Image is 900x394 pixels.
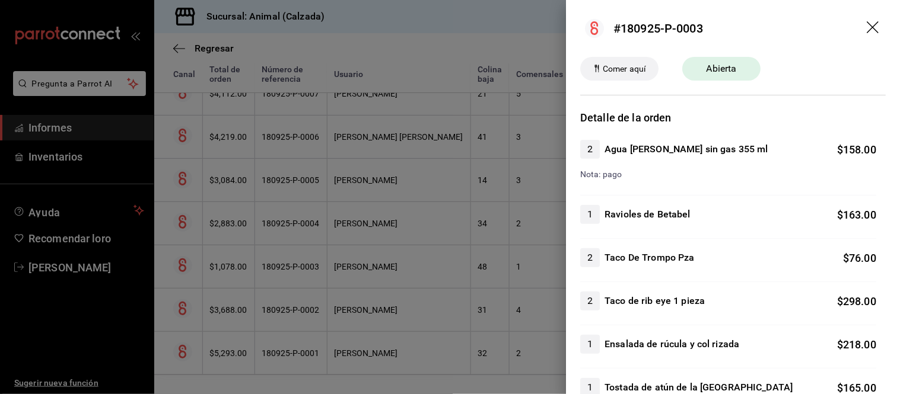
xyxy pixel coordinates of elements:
font: $ [837,143,843,156]
font: $ [837,209,843,221]
font: $ [843,252,849,264]
font: #180925-P-0003 [613,21,703,36]
font: Ravioles de Betabel [605,209,691,220]
font: 2 [587,143,593,155]
font: Tostada de atún de la [GEOGRAPHIC_DATA] [605,382,793,393]
font: Abierta [707,63,737,74]
font: 1 [587,382,593,393]
font: Agua [PERSON_NAME] sin gas 355 ml [605,143,768,155]
font: 2 [587,252,593,263]
font: Ensalada de rúcula y col rizada [605,338,739,350]
font: Detalle de la orden [580,111,672,124]
font: Nota: pago [580,169,622,179]
font: 158.00 [843,143,876,156]
font: 218.00 [843,338,876,351]
font: 163.00 [843,209,876,221]
font: Taco De Trompo Pza [605,252,694,263]
button: arrastrar [867,21,881,36]
font: 298.00 [843,295,876,307]
font: 2 [587,295,593,306]
font: 76.00 [849,252,876,264]
font: Comer aquí [603,64,645,73]
font: 165.00 [843,382,876,394]
font: $ [837,295,843,307]
font: 1 [587,209,593,220]
font: $ [837,382,843,394]
font: $ [837,338,843,351]
font: 1 [587,338,593,350]
font: Taco de rib eye 1 pieza [605,295,705,306]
